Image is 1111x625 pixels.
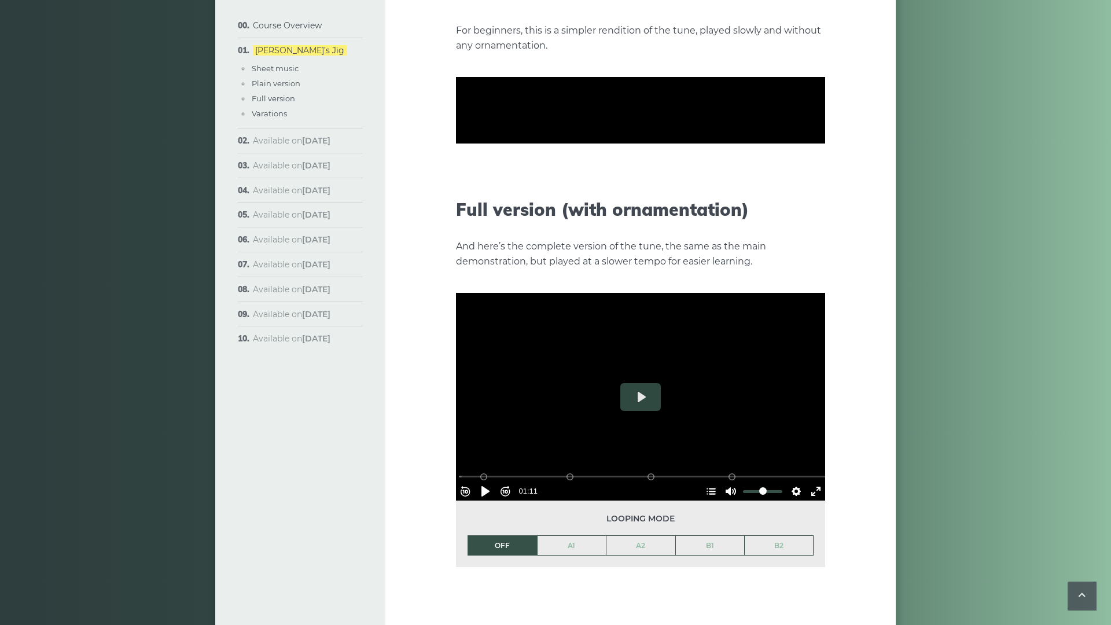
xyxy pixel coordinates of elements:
[253,135,330,146] span: Available on
[456,239,825,269] p: And here’s the complete version of the tune, the same as the main demonstration, but played at a ...
[252,64,299,73] a: Sheet music
[302,160,330,171] strong: [DATE]
[456,23,825,53] p: For beginners, this is a simpler rendition of the tune, played slowly and without any ornamentation.
[302,135,330,146] strong: [DATE]
[253,20,322,31] a: Course Overview
[253,284,330,295] span: Available on
[252,94,295,103] a: Full version
[606,536,675,556] a: A2
[302,333,330,344] strong: [DATE]
[456,199,825,220] h2: Full version (with ornamentation)
[538,536,606,556] a: A1
[252,79,300,88] a: Plain version
[252,109,287,118] a: Varations
[253,333,330,344] span: Available on
[676,536,745,556] a: B1
[302,284,330,295] strong: [DATE]
[302,259,330,270] strong: [DATE]
[468,512,814,525] span: Looping mode
[302,209,330,220] strong: [DATE]
[253,209,330,220] span: Available on
[253,234,330,245] span: Available on
[302,309,330,319] strong: [DATE]
[745,536,813,556] a: B2
[253,309,330,319] span: Available on
[302,185,330,196] strong: [DATE]
[253,45,347,56] a: [PERSON_NAME]’s Jig
[302,234,330,245] strong: [DATE]
[253,259,330,270] span: Available on
[253,185,330,196] span: Available on
[253,160,330,171] span: Available on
